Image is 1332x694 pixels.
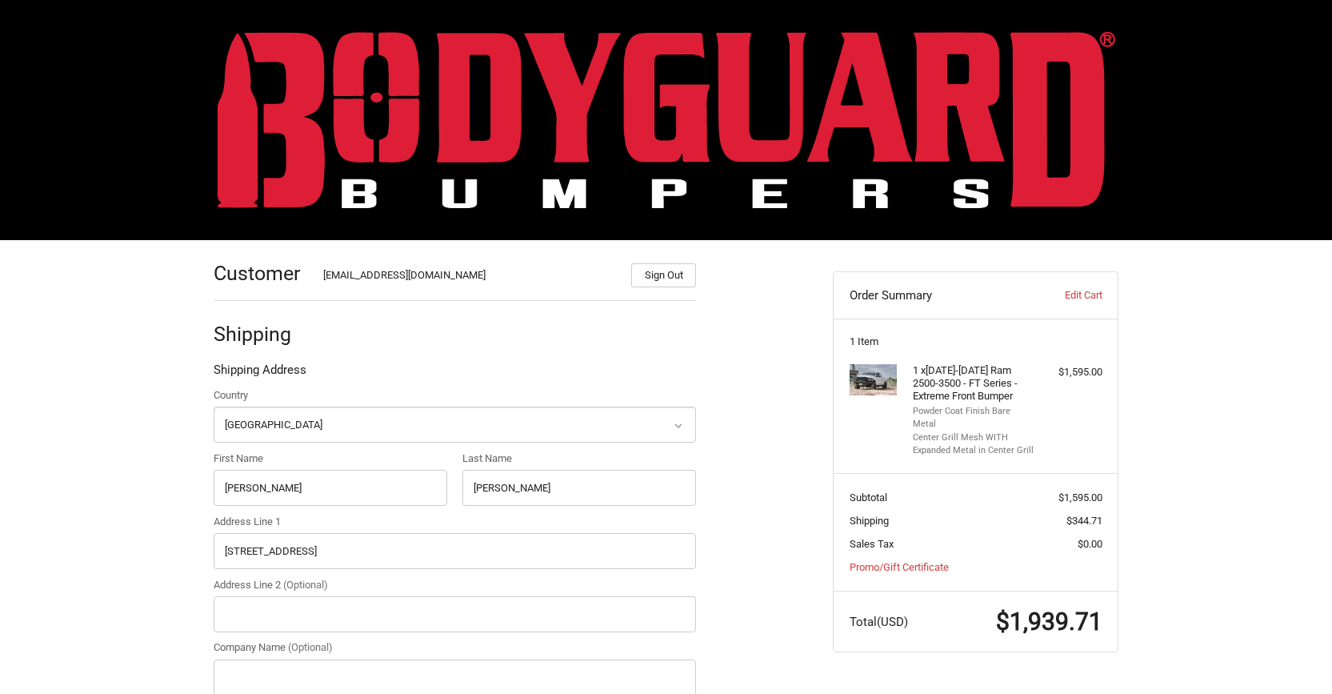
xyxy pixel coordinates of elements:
[214,322,307,347] h2: Shipping
[323,267,616,287] div: [EMAIL_ADDRESS][DOMAIN_NAME]
[214,640,696,656] label: Company Name
[1022,287,1102,303] a: Edit Cart
[214,577,696,593] label: Address Line 2
[913,405,1035,431] li: Powder Coat Finish Bare Metal
[850,287,1023,303] h3: Order Summary
[214,451,447,467] label: First Name
[283,579,328,591] small: (Optional)
[218,31,1115,208] img: BODYGUARD BUMPERS
[850,491,887,503] span: Subtotal
[214,261,307,286] h2: Customer
[1066,515,1102,527] span: $344.71
[462,451,696,467] label: Last Name
[913,364,1035,403] h4: 1 x [DATE]-[DATE] Ram 2500-3500 - FT Series - Extreme Front Bumper
[288,641,333,653] small: (Optional)
[214,514,696,530] label: Address Line 1
[850,615,908,629] span: Total (USD)
[850,561,949,573] a: Promo/Gift Certificate
[1252,617,1332,694] iframe: Chat Widget
[1078,538,1102,550] span: $0.00
[850,538,894,550] span: Sales Tax
[631,263,696,287] button: Sign Out
[850,335,1102,348] h3: 1 Item
[850,515,889,527] span: Shipping
[913,431,1035,458] li: Center Grill Mesh WITH Expanded Metal in Center Grill
[996,608,1102,636] span: $1,939.71
[214,361,306,387] legend: Shipping Address
[1039,364,1102,380] div: $1,595.00
[214,387,696,403] label: Country
[1058,491,1102,503] span: $1,595.00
